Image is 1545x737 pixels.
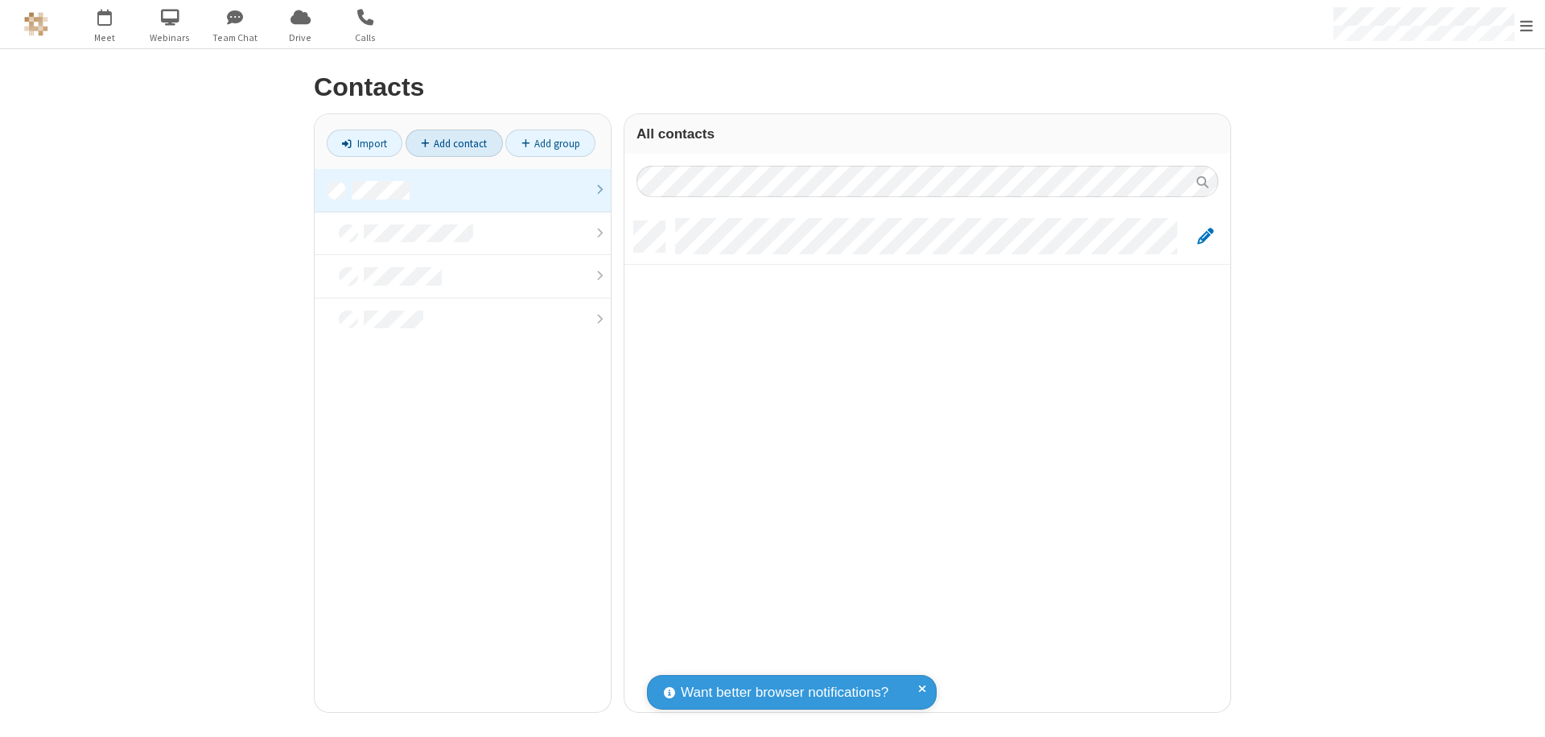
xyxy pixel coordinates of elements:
span: Drive [270,31,331,45]
a: Add contact [406,130,503,157]
h3: All contacts [637,126,1218,142]
img: QA Selenium DO NOT DELETE OR CHANGE [24,12,48,36]
a: Import [327,130,402,157]
span: Meet [75,31,135,45]
span: Webinars [140,31,200,45]
button: Edit [1189,227,1221,247]
span: Want better browser notifications? [681,682,888,703]
span: Team Chat [205,31,266,45]
h2: Contacts [314,73,1231,101]
span: Calls [336,31,396,45]
iframe: Chat [1505,695,1533,726]
a: Add group [505,130,595,157]
div: grid [624,209,1230,712]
